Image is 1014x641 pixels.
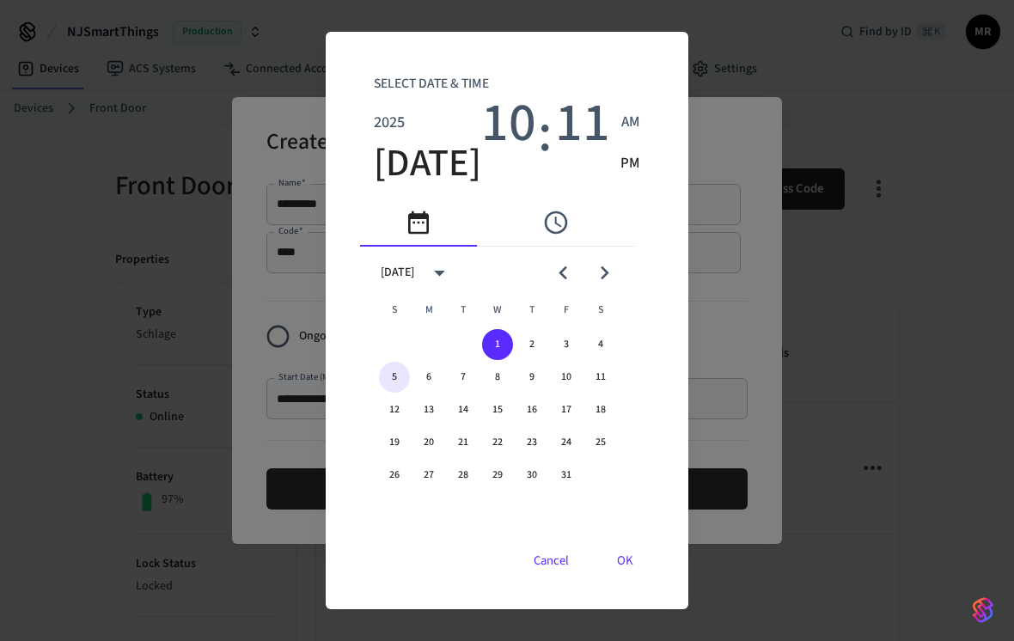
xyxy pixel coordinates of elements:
span: 10 [481,92,536,155]
span: : [538,102,552,185]
button: 2 [516,329,547,360]
button: 15 [482,394,513,425]
button: 9 [516,362,547,393]
button: 1 [482,329,513,360]
button: 12 [379,394,410,425]
div: [DATE] [381,264,414,282]
button: pick date [360,198,477,246]
button: 3 [551,329,582,360]
button: 30 [516,460,547,491]
button: 24 [551,427,582,458]
button: 14 [448,394,479,425]
span: Monday [413,293,444,327]
button: 17 [551,394,582,425]
span: Saturday [585,293,616,327]
button: [DATE] [374,143,481,185]
button: 5 [379,362,410,393]
button: 22 [482,427,513,458]
button: calendar view is open, switch to year view [419,253,460,293]
button: 27 [413,460,444,491]
button: 25 [585,427,616,458]
button: 26 [379,460,410,491]
span: 2025 [374,111,405,134]
img: SeamLogoGradient.69752ec5.svg [973,596,993,624]
span: 11 [555,92,610,155]
button: 8 [482,362,513,393]
button: Next month [584,253,625,293]
button: 31 [551,460,582,491]
button: 13 [413,394,444,425]
button: 11 [555,102,610,143]
span: Thursday [516,293,547,327]
button: 7 [448,362,479,393]
button: 21 [448,427,479,458]
span: Wednesday [482,293,513,327]
button: 6 [413,362,444,393]
button: 10 [481,102,536,143]
button: pick time [498,198,614,246]
button: Cancel [513,540,589,582]
button: 29 [482,460,513,491]
button: AM [620,102,640,143]
span: Tuesday [448,293,479,327]
button: 19 [379,427,410,458]
button: PM [620,143,640,185]
button: 11 [585,362,616,393]
span: Select date & time [374,66,489,102]
button: 2025 [374,102,405,143]
button: 16 [516,394,547,425]
span: PM [620,153,640,175]
button: 4 [585,329,616,360]
button: 28 [448,460,479,491]
span: [DATE] [374,141,481,188]
button: 10 [551,362,582,393]
span: Sunday [379,293,410,327]
span: Friday [551,293,582,327]
span: AM [621,112,640,134]
button: 23 [516,427,547,458]
button: OK [596,540,654,582]
button: 18 [585,394,616,425]
button: Previous month [543,253,583,293]
button: 20 [413,427,444,458]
